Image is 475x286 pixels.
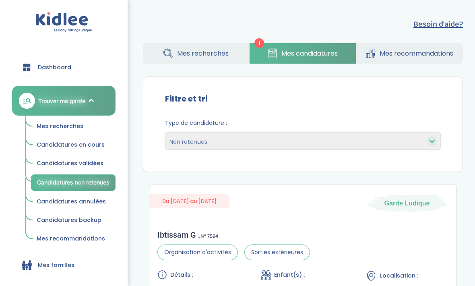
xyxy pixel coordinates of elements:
[170,271,193,279] span: Détails :
[244,245,310,260] span: Sorties extérieures
[177,48,229,58] span: Mes recherches
[37,141,105,149] span: Candidatures en cours
[31,137,116,153] a: Candidatures en cours
[37,122,83,130] span: Mes recherches
[31,194,116,209] a: Candidatures annulées
[35,12,92,33] img: logo.svg
[37,197,106,205] span: Candidatures annulées
[38,63,71,72] span: Dashboard
[200,232,218,240] span: N° 7594
[37,216,101,224] span: Candidatures backup
[413,18,463,30] button: Besoin d'aide?
[31,231,116,247] a: Mes recommandations
[281,48,338,58] span: Mes candidatures
[12,251,116,280] a: Mes familles
[143,43,249,64] a: Mes recherches
[31,119,116,134] a: Mes recherches
[31,213,116,228] a: Candidatures backup
[149,194,229,208] span: Du [DATE] au [DATE]
[384,199,430,207] span: Garde Ludique
[37,234,105,242] span: Mes recommandations
[165,93,208,105] label: Filtre et tri
[157,230,310,240] div: Ibtissam G .
[37,159,103,167] span: Candidatures validées
[165,119,441,127] span: Type de candidature :
[274,271,305,279] span: Enfant(s) :
[12,53,116,82] a: Dashboard
[380,48,453,58] span: Mes recommandations
[250,43,356,64] a: Mes candidatures
[356,43,463,64] a: Mes recommandations
[12,86,116,116] a: Trouver ma garde
[254,38,264,48] span: 1
[31,174,116,191] a: Candidatures non retenues
[37,179,109,186] span: Candidatures non retenues
[38,261,74,269] span: Mes familles
[31,156,116,171] a: Candidatures validées
[157,245,238,260] span: Organisation d'activités
[380,271,418,280] span: Localisation :
[38,97,85,105] span: Trouver ma garde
